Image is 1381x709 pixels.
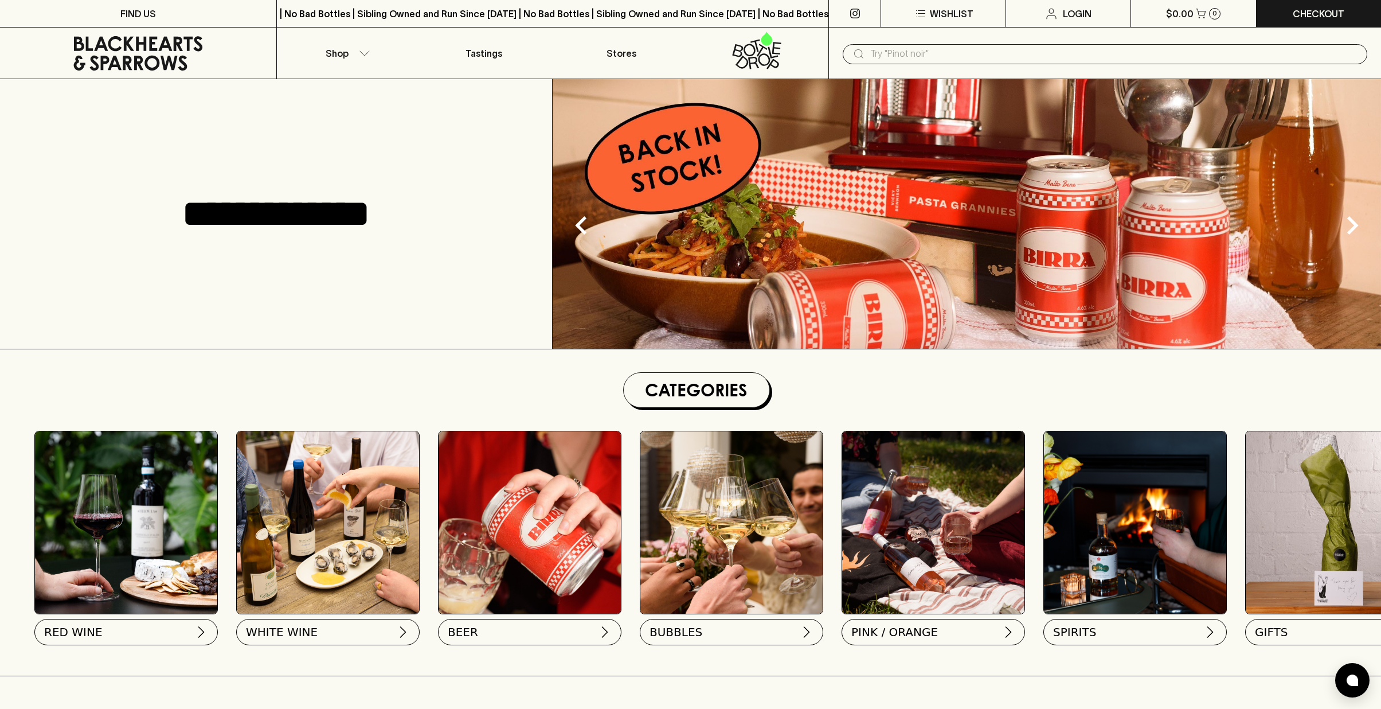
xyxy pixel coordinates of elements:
button: SPIRITS [1043,619,1227,645]
p: Login [1063,7,1092,21]
span: BEER [448,624,478,640]
img: chevron-right.svg [396,625,410,639]
img: chevron-right.svg [800,625,813,639]
img: chevron-right.svg [194,625,208,639]
p: Wishlist [930,7,973,21]
button: Previous [558,202,604,248]
button: RED WINE [34,619,218,645]
button: BEER [438,619,621,645]
span: BUBBLES [650,624,702,640]
p: FIND US [120,7,156,21]
img: 2022_Festive_Campaign_INSTA-16 1 [640,431,823,614]
button: BUBBLES [640,619,823,645]
p: 0 [1212,10,1217,17]
button: WHITE WINE [236,619,420,645]
button: PINK / ORANGE [842,619,1025,645]
input: Try "Pinot noir" [870,45,1358,63]
img: chevron-right.svg [1001,625,1015,639]
p: Shop [326,46,349,60]
p: Checkout [1293,7,1344,21]
img: chevron-right.svg [1203,625,1217,639]
img: BIRRA_GOOD-TIMES_INSTA-2 1/optimise?auth=Mjk3MjY0ODMzMw__ [439,431,621,614]
img: gospel_collab-2 1 [842,431,1024,614]
img: gospel_collab-2 1 [1044,431,1226,614]
img: bubble-icon [1347,675,1358,686]
span: PINK / ORANGE [851,624,938,640]
span: WHITE WINE [246,624,318,640]
button: Shop [277,28,415,79]
span: RED WINE [44,624,103,640]
button: Next [1329,202,1375,248]
span: GIFTS [1255,624,1288,640]
p: Tastings [465,46,502,60]
a: Stores [553,28,691,79]
h1: Categories [628,377,765,403]
span: SPIRITS [1053,624,1096,640]
p: Stores [607,46,636,60]
img: Red Wine Tasting [35,431,217,614]
a: Tastings [414,28,553,79]
img: optimise [237,431,419,614]
img: optimise [553,79,1381,349]
p: $0.00 [1166,7,1194,21]
img: chevron-right.svg [598,625,612,639]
